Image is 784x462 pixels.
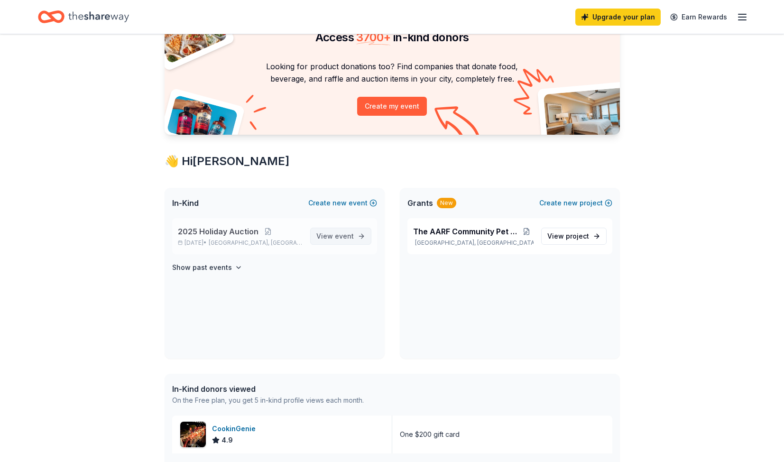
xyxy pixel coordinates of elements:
p: Looking for product donations too? Find companies that donate food, beverage, and raffle and auct... [176,60,609,85]
button: Create my event [357,97,427,116]
span: 3700 + [356,30,390,44]
span: new [332,197,347,209]
div: In-Kind donors viewed [172,383,364,395]
img: Image for CookinGenie [180,422,206,447]
button: Show past events [172,262,242,273]
span: View [316,231,354,242]
span: 4.9 [221,434,233,446]
button: Createnewevent [308,197,377,209]
div: One $200 gift card [400,429,460,440]
span: new [563,197,578,209]
h4: Show past events [172,262,232,273]
button: Createnewproject [539,197,612,209]
span: The AARF Community Pet Food Pantry [413,226,519,237]
span: Access in-kind donors [315,30,469,44]
p: [DATE] • [178,239,303,247]
span: event [335,232,354,240]
span: 2025 Holiday Auction [178,226,258,237]
span: [GEOGRAPHIC_DATA], [GEOGRAPHIC_DATA] [209,239,302,247]
p: [GEOGRAPHIC_DATA], [GEOGRAPHIC_DATA] [413,239,534,247]
img: Curvy arrow [434,106,482,142]
span: Grants [407,197,433,209]
div: 👋 Hi [PERSON_NAME] [165,154,620,169]
a: Earn Rewards [664,9,733,26]
a: Upgrade your plan [575,9,661,26]
span: View [547,231,589,242]
a: View project [541,228,607,245]
div: On the Free plan, you get 5 in-kind profile views each month. [172,395,364,406]
span: project [566,232,589,240]
div: CookinGenie [212,423,259,434]
div: New [437,198,456,208]
a: View event [310,228,371,245]
a: Home [38,6,129,28]
span: In-Kind [172,197,199,209]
